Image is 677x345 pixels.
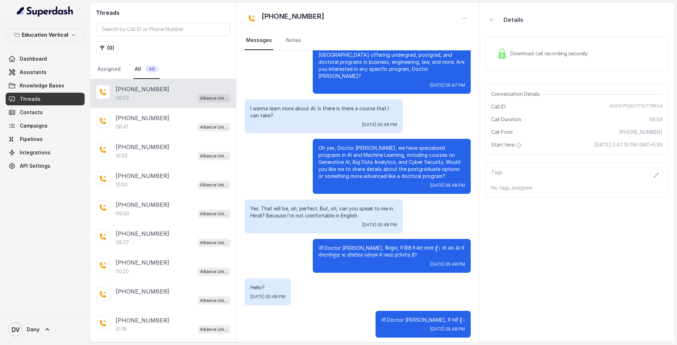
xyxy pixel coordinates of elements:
[200,95,228,102] p: Alliance University - Outbound Call Assistant
[17,6,74,17] img: light.svg
[20,162,50,170] span: API Settings
[200,239,228,246] p: Alliance University - Outbound Call Assistant
[6,79,85,92] a: Knowledge Bases
[6,119,85,132] a: Campaigns
[318,44,465,80] p: Alliance University is a top private university in [GEOGRAPHIC_DATA] offering undergrad, postgrad...
[318,245,465,259] p: जी Doctor [PERSON_NAME], बिल्कुल, मैं हिंदी में बात करता हूँ। तो आप AI में पोस्टग्रेजुएट या डॉक्ट...
[116,172,169,180] p: [PHONE_NUMBER]
[20,149,50,156] span: Integrations
[116,114,169,122] p: [PHONE_NUMBER]
[6,93,85,105] a: Threads
[6,106,85,119] a: Contacts
[510,50,591,57] span: Download call recording securely
[245,31,273,50] a: Messages
[116,316,169,325] p: [PHONE_NUMBER]
[318,144,465,180] p: Oh yes, Doctor [PERSON_NAME], we have specialized programs in AI and Machine Learning, including ...
[20,136,43,143] span: Pipelines
[200,326,228,333] p: Alliance University - Outbound Call Assistant
[362,122,397,128] span: [DATE] 05:48 PM
[20,55,47,62] span: Dashboard
[116,181,128,188] p: 10:02
[96,8,230,17] h2: Threads
[245,31,471,50] nav: Tabs
[22,31,68,39] p: Education Vertical
[20,96,41,103] span: Threads
[96,23,230,36] input: Search by Call ID or Phone Number
[116,239,129,246] p: 08:27
[20,82,64,89] span: Knowledge Bases
[262,11,324,25] h2: [PHONE_NUMBER]
[491,103,506,110] span: Call ID
[116,268,129,275] p: 00:20
[27,326,39,333] span: Dany
[116,152,128,159] p: 10:02
[6,133,85,146] a: Pipelines
[6,53,85,65] a: Dashboard
[6,146,85,159] a: Integrations
[96,60,230,79] nav: Tabs
[200,181,228,189] p: Alliance University - Outbound Call Assistant
[200,297,228,304] p: Alliance University - Outbound Call Assistant
[594,141,663,148] span: [DATE] 5:47:15 PM GMT+5:30
[497,48,507,59] img: Lock Icon
[200,153,228,160] p: Alliance University - Outbound Call Assistant
[6,66,85,79] a: Assistants
[491,169,503,181] p: Tags
[491,129,513,136] span: Call From
[430,326,465,332] span: [DATE] 05:48 PM
[133,60,160,79] a: All49
[491,141,523,148] span: Start time
[250,205,397,219] p: Yes. That will be, uh, perfect. But, uh, can you speak to me in Hindi? Because I'm not comfortabl...
[362,222,397,228] span: [DATE] 05:48 PM
[96,60,122,79] a: Assigned
[116,94,129,101] p: 08:59
[430,82,465,88] span: [DATE] 05:47 PM
[491,116,521,123] span: Call Duration
[116,287,169,296] p: [PHONE_NUMBER]
[649,116,663,123] span: 08:59
[116,326,127,333] p: 01:19
[285,31,303,50] a: Notes
[6,160,85,172] a: API Settings
[6,320,85,339] a: Dany
[250,294,285,300] span: [DATE] 05:48 PM
[12,326,20,333] text: DV
[200,210,228,217] p: Alliance University - Outbound Call Assistant
[116,201,169,209] p: [PHONE_NUMBER]
[116,143,169,151] p: [PHONE_NUMBER]
[145,66,158,73] span: 49
[6,29,85,41] button: Education Vertical
[250,105,397,119] p: I wanna learn more about AI. Is there is there a course that I can take?
[430,261,465,267] span: [DATE] 05:48 PM
[20,109,43,116] span: Contacts
[96,42,118,54] button: (0)
[504,16,523,24] p: Details
[116,85,169,93] p: [PHONE_NUMBER]
[116,210,129,217] p: 09:20
[491,91,543,98] span: Conversation Details
[116,229,169,238] p: [PHONE_NUMBER]
[20,122,48,129] span: Campaigns
[200,268,228,275] p: Alliance University - Outbound Call Assistant
[116,258,169,267] p: [PHONE_NUMBER]
[430,183,465,188] span: [DATE] 05:48 PM
[381,316,465,324] p: जी Doctor [PERSON_NAME], मैं यहाँ हूँ।
[491,184,663,191] p: No tags assigned
[610,103,663,110] span: 95910753601755778634
[619,129,663,136] span: [PHONE_NUMBER]
[250,284,285,291] p: Hello?
[20,69,47,76] span: Assistants
[200,124,228,131] p: Alliance University - Outbound Call Assistant
[116,123,128,130] p: 06:41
